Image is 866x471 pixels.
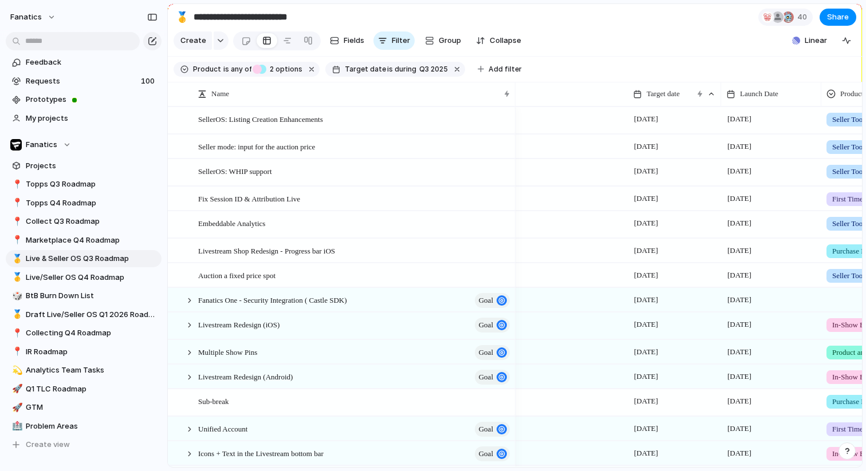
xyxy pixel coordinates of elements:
span: Livestream Redesign (Android) [198,370,293,383]
span: [DATE] [631,345,661,359]
span: Feedback [26,57,158,68]
span: [DATE] [631,293,661,307]
div: 📍IR Roadmap [6,343,162,361]
span: 40 [797,11,810,23]
span: [DATE] [631,268,661,282]
button: 🥇 [10,272,22,283]
button: isany of [221,63,254,76]
span: [DATE] [631,394,661,408]
span: [DATE] [725,345,754,359]
button: 🥇 [10,253,22,264]
div: 🚀 [12,401,20,414]
span: [DATE] [631,370,661,383]
span: any of [229,64,251,74]
span: SellerOS: WHIP support [198,164,272,177]
div: 📍 [12,178,20,191]
button: 🥇 [10,309,22,320]
button: 📍 [10,235,22,246]
button: Add filter [471,61,529,77]
span: Draft Live/Seller OS Q1 2026 Roadmap [26,309,158,320]
span: SellerOS: Listing Creation Enhancements [198,112,323,125]
a: 🚀GTM [6,399,162,416]
button: 🚀 [10,402,22,413]
button: fanatics [5,8,62,26]
button: Create view [6,436,162,453]
span: Topps Q3 Roadmap [26,179,158,190]
span: Livestream Redesign (iOS) [198,318,280,331]
span: is [223,64,229,74]
span: GTM [26,402,158,413]
span: IR Roadmap [26,346,158,358]
a: 🏥Problem Areas [6,418,162,435]
span: Marketplace Q4 Roadmap [26,235,158,246]
button: 2 options [253,63,305,76]
button: Share [820,9,856,26]
span: Fanatics One - Security Integration ( Castle SDK) [198,293,347,306]
button: 📍 [10,346,22,358]
div: 📍 [12,215,20,228]
span: Linear [805,35,827,46]
span: Livestream Shop Redesign - Progress bar iOS [198,244,335,257]
span: [DATE] [631,112,661,126]
span: [DATE] [631,192,661,205]
a: 📍Topps Q3 Roadmap [6,176,162,193]
span: 2 [266,65,275,73]
span: Seller mode: input for the auction price [198,140,315,153]
span: [DATE] [725,140,754,153]
a: 🥇Draft Live/Seller OS Q1 2026 Roadmap [6,306,162,323]
div: 📍 [12,345,20,358]
span: [DATE] [725,192,754,205]
a: 📍Topps Q4 Roadmap [6,195,162,212]
span: [DATE] [725,422,754,436]
button: 🚀 [10,383,22,395]
span: [DATE] [725,293,754,307]
span: Analytics Team Tasks [26,365,158,376]
a: Requests100 [6,73,162,90]
span: Target date [647,88,680,100]
span: Topps Q4 Roadmap [26,197,158,209]
span: 100 [141,76,157,87]
span: BtB Burn Down List [26,290,158,302]
button: 💫 [10,365,22,376]
div: 💫 [12,364,20,377]
div: 📍 [12,233,20,247]
a: My projects [6,110,162,127]
button: 📍 [10,327,22,339]
div: 📍 [12,196,20,209]
span: goal [479,421,493,437]
span: [DATE] [631,318,661,331]
a: 🎲BtB Burn Down List [6,287,162,304]
span: goal [479,369,493,385]
button: goal [475,318,510,333]
span: Product [193,64,221,74]
span: Group [439,35,461,46]
span: during [393,64,416,74]
button: Q3 2025 [417,63,450,76]
span: is [387,64,393,74]
span: Create view [26,439,70,450]
span: [DATE] [631,140,661,153]
div: 🥇Live & Seller OS Q3 Roadmap [6,250,162,267]
a: 📍Marketplace Q4 Roadmap [6,232,162,249]
a: Feedback [6,54,162,71]
div: 🏥 [12,419,20,433]
span: Collapse [490,35,521,46]
a: Prototypes [6,91,162,108]
span: [DATE] [725,370,754,383]
span: Filter [392,35,410,46]
button: isduring [386,63,418,76]
span: Fix Session ID & Attribution Live [198,192,300,205]
span: [DATE] [725,244,754,258]
div: 🚀 [12,382,20,395]
span: [DATE] [725,394,754,408]
a: 🚀Q1 TLC Roadmap [6,381,162,398]
span: fanatics [10,11,42,23]
span: [DATE] [631,244,661,258]
span: Name [211,88,229,100]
